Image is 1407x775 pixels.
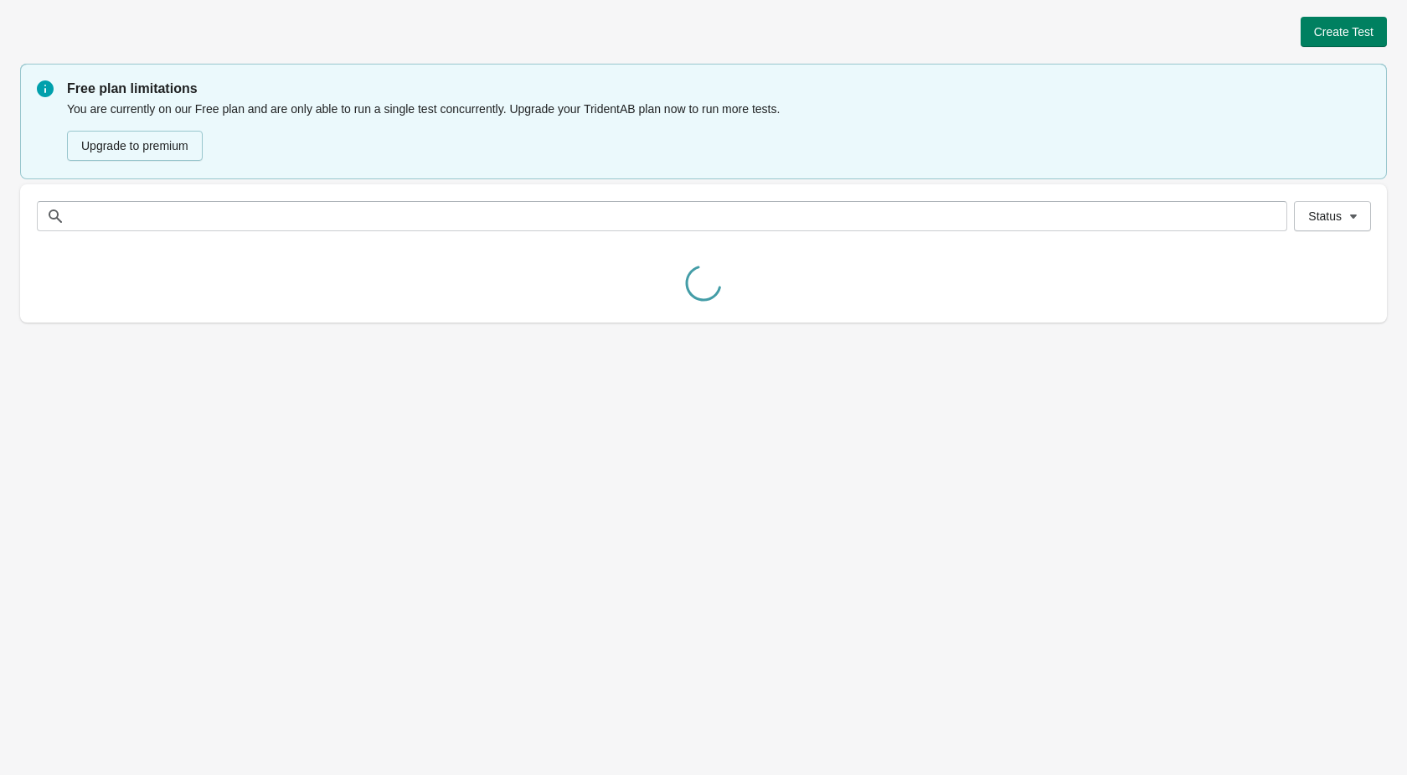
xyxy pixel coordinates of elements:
[1294,201,1371,231] button: Status
[67,99,1370,163] div: You are currently on our Free plan and are only able to run a single test concurrently. Upgrade y...
[67,79,1370,99] p: Free plan limitations
[1301,17,1387,47] button: Create Test
[67,131,203,161] button: Upgrade to premium
[1314,25,1373,39] span: Create Test
[1308,209,1342,223] span: Status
